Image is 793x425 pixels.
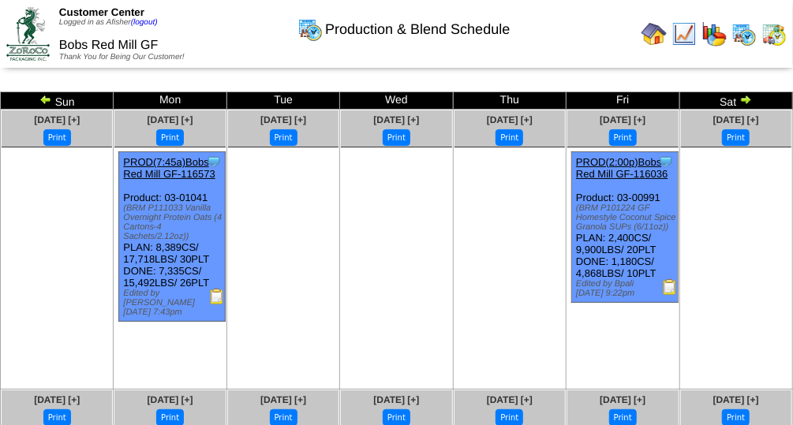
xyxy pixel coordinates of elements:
[576,203,678,232] div: (BRM P101224 GF Homestyle Coconut Spice Granola SUPs (6/11oz))
[297,17,323,42] img: calendarprod.gif
[383,129,410,146] button: Print
[270,129,297,146] button: Print
[576,279,678,298] div: Edited by Bpali [DATE] 9:22pm
[59,18,158,27] span: Logged in as Afisher
[713,114,759,125] a: [DATE] [+]
[131,18,158,27] a: (logout)
[59,39,158,52] span: Bobs Red Mill GF
[43,129,71,146] button: Print
[373,394,419,405] a: [DATE] [+]
[600,114,645,125] a: [DATE] [+]
[123,289,225,317] div: Edited by [PERSON_NAME] [DATE] 7:43pm
[731,21,757,47] img: calendarprod.gif
[671,21,697,47] img: line_graph.gif
[206,154,222,170] img: Tooltip
[148,394,193,405] a: [DATE] [+]
[453,92,566,110] td: Thu
[576,156,668,180] a: PROD(2:00p)Bobs Red Mill GF-116036
[340,92,453,110] td: Wed
[373,114,419,125] a: [DATE] [+]
[6,7,50,60] img: ZoRoCo_Logo(Green%26Foil)%20jpg.webp
[209,289,225,304] img: Production Report
[325,21,510,38] span: Production & Blend Schedule
[260,394,306,405] a: [DATE] [+]
[156,129,184,146] button: Print
[487,394,533,405] a: [DATE] [+]
[722,129,750,146] button: Print
[59,53,185,62] span: Thank You for Being Our Customer!
[572,152,679,303] div: Product: 03-00991 PLAN: 2,400CS / 9,900LBS / 20PLT DONE: 1,180CS / 4,868LBS / 10PLT
[609,129,637,146] button: Print
[496,129,523,146] button: Print
[1,92,114,110] td: Sun
[487,114,533,125] a: [DATE] [+]
[739,93,752,106] img: arrowright.gif
[761,21,787,47] img: calendarinout.gif
[701,21,727,47] img: graph.gif
[226,92,339,110] td: Tue
[39,93,52,106] img: arrowleft.gif
[59,6,144,18] span: Customer Center
[567,92,679,110] td: Fri
[119,152,226,322] div: Product: 03-01041 PLAN: 8,389CS / 17,718LBS / 30PLT DONE: 7,335CS / 15,492LBS / 26PLT
[114,92,226,110] td: Mon
[123,203,225,241] div: (BRM P111033 Vanilla Overnight Protein Oats (4 Cartons-4 Sachets/2.12oz))
[123,156,215,180] a: PROD(7:45a)Bobs Red Mill GF-116573
[658,154,674,170] img: Tooltip
[260,114,306,125] a: [DATE] [+]
[713,394,759,405] a: [DATE] [+]
[148,114,193,125] a: [DATE] [+]
[600,394,645,405] a: [DATE] [+]
[679,92,792,110] td: Sat
[34,394,80,405] a: [DATE] [+]
[642,21,667,47] img: home.gif
[662,279,678,295] img: Production Report
[34,114,80,125] a: [DATE] [+]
